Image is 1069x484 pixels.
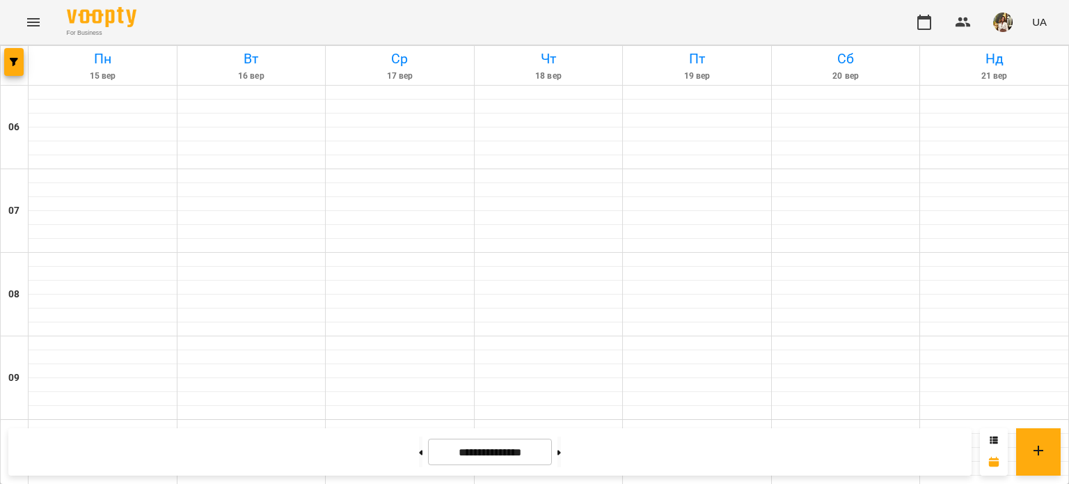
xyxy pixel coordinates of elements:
h6: 06 [8,120,19,135]
span: UA [1032,15,1047,29]
h6: 21 вер [922,70,1066,83]
h6: Сб [774,48,918,70]
img: Voopty Logo [67,7,136,27]
h6: Нд [922,48,1066,70]
h6: Ср [328,48,472,70]
h6: Пт [625,48,769,70]
h6: 07 [8,203,19,219]
h6: 18 вер [477,70,621,83]
h6: 17 вер [328,70,472,83]
h6: 20 вер [774,70,918,83]
span: For Business [67,29,136,38]
h6: 15 вер [31,70,175,83]
h6: 19 вер [625,70,769,83]
button: Menu [17,6,50,39]
h6: Вт [180,48,324,70]
h6: 09 [8,370,19,386]
img: aea806cbca9c040a8c2344d296ea6535.jpg [993,13,1013,32]
h6: 08 [8,287,19,302]
button: UA [1027,9,1052,35]
h6: Пн [31,48,175,70]
h6: 16 вер [180,70,324,83]
h6: Чт [477,48,621,70]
